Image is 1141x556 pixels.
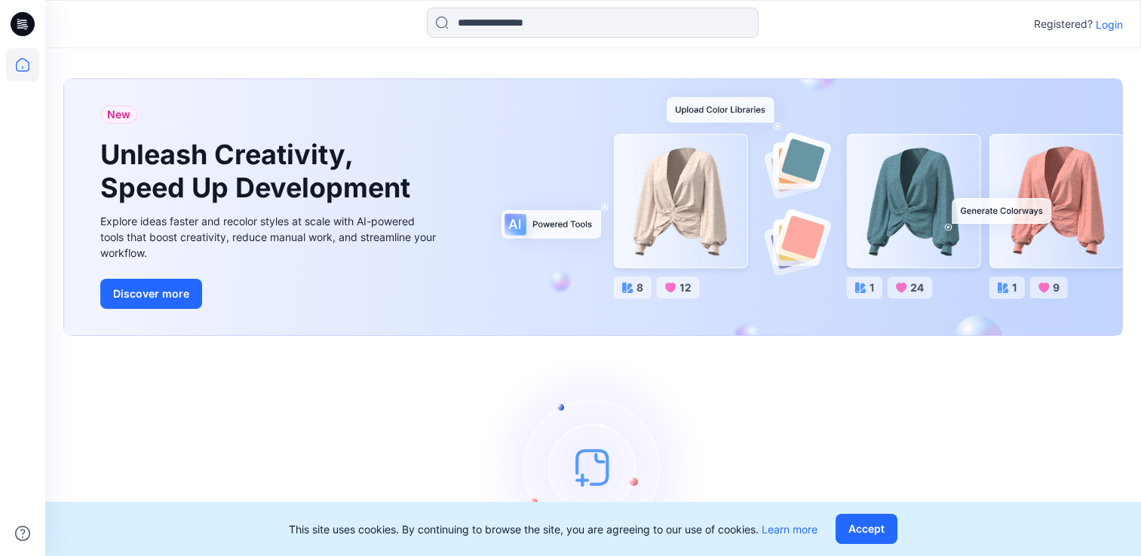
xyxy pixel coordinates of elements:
[1096,17,1123,32] p: Login
[100,279,202,309] button: Discover more
[836,514,897,544] button: Accept
[100,139,417,203] h1: Unleash Creativity, Speed Up Development
[1034,15,1093,33] p: Registered?
[100,279,440,309] a: Discover more
[107,105,130,124] span: New
[100,213,440,261] div: Explore ideas faster and recolor styles at scale with AI-powered tools that boost creativity, red...
[289,521,817,537] p: This site uses cookies. By continuing to browse the site, you are agreeing to our use of cookies.
[762,523,817,536] a: Learn more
